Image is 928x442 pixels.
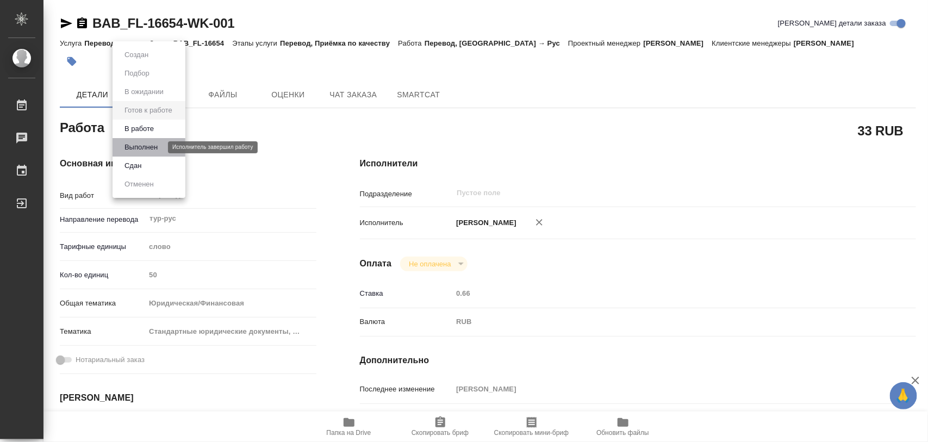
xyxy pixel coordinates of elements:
button: Создан [121,49,152,61]
button: Отменен [121,178,157,190]
button: В ожидании [121,86,167,98]
button: Выполнен [121,141,161,153]
button: В работе [121,123,157,135]
button: Подбор [121,67,153,79]
button: Готов к работе [121,104,176,116]
button: Сдан [121,160,145,172]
